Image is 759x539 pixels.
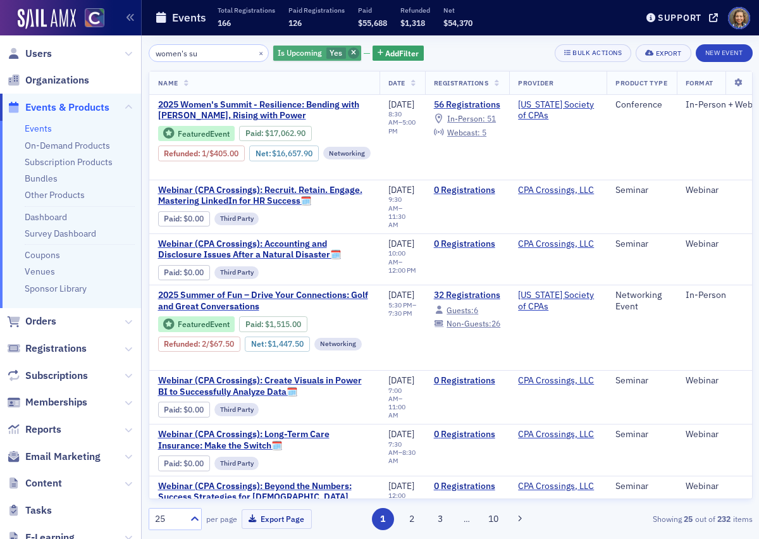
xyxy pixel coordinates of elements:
span: $17,062.90 [265,128,305,138]
a: On-Demand Products [25,140,110,151]
a: Webinar (CPA Crossings): Recruit. Retain. Engage. Mastering LinkedIn for HR Success🗓️ [158,185,371,207]
div: Networking [323,147,371,159]
a: CPA Crossings, LLC [518,481,594,492]
span: Non-Guests: [447,318,491,328]
span: CPA Crossings, LLC [518,375,598,387]
span: Date [388,78,405,87]
div: – [388,110,416,135]
span: $55,688 [358,18,387,28]
time: 8:30 AM [388,448,416,465]
a: In-Person: 51 [434,114,496,124]
span: $0.00 [183,268,204,277]
div: Seminar [615,429,667,440]
span: CPA Crossings, LLC [518,481,598,492]
span: Registrations [434,78,489,87]
span: Registrations [25,342,87,356]
span: Events & Products [25,101,109,115]
a: Webinar (CPA Crossings): Long-Term Care Insurance: Make the Switch🗓️ [158,429,371,451]
a: Paid [164,405,180,414]
span: Add Filter [385,47,419,59]
a: Paid [245,319,261,329]
span: CPA Crossings, LLC [518,239,598,250]
time: 5:00 PM [388,118,416,135]
span: Email Marketing [25,450,101,464]
img: SailAMX [85,8,104,28]
a: CPA Crossings, LLC [518,185,594,196]
a: Events & Products [7,101,109,115]
span: [DATE] [388,99,414,110]
a: View Homepage [76,8,104,30]
span: Yes [330,47,342,58]
a: Refunded [164,339,198,349]
div: Featured Event [158,316,235,332]
span: $1,318 [400,18,425,28]
a: Non-Guests:26 [434,319,501,327]
div: Third Party [214,266,259,279]
div: Yes [273,46,361,61]
span: Colorado Society of CPAs [518,290,598,312]
time: 12:00 PM [388,266,416,275]
span: : [164,339,202,349]
a: 0 Registrations [434,185,501,196]
span: [DATE] [388,238,414,249]
p: Net [443,6,472,15]
a: Tasks [7,504,52,517]
a: Dashboard [25,211,67,223]
a: 0 Registrations [434,429,501,440]
span: Orders [25,314,56,328]
a: [US_STATE] Society of CPAs [518,290,598,312]
div: Showing out of items [560,513,752,524]
span: [DATE] [388,480,414,492]
button: 1 [372,508,394,530]
span: Name [158,78,178,87]
div: – [388,249,416,274]
a: Subscriptions [7,369,88,383]
div: Networking Event [615,290,667,312]
span: $0.00 [183,459,204,468]
button: New Event [696,44,753,62]
div: Export [656,50,682,57]
span: $0.00 [183,214,204,223]
div: – [388,492,416,516]
div: Support [658,12,701,23]
p: Refunded [400,6,430,15]
div: 26 [447,320,500,327]
div: Featured Event [178,321,230,328]
span: Profile [728,7,750,29]
p: Paid [358,6,387,15]
a: Refunded [164,149,198,158]
span: Webinar (CPA Crossings): Create Visuals in Power BI to Successfully Analyze Data🗓️ [158,375,371,397]
a: Sponsor Library [25,283,87,294]
span: $67.50 [209,339,234,349]
button: Bulk Actions [555,44,631,62]
a: CPA Crossings, LLC [518,239,594,250]
span: $1,515.00 [265,319,301,329]
span: Format [686,78,713,87]
time: 7:30 AM [388,440,402,457]
span: Webinar (CPA Crossings): Beyond the Numbers: Success Strategies for Female CPAs🗓️ [158,481,371,514]
span: 126 [288,18,302,28]
time: 11:30 AM [388,212,405,229]
div: Refunded: 33 - $151500 [158,337,240,352]
div: Paid: 75 - $1706290 [239,126,311,141]
div: Paid: 0 - $0 [158,265,210,280]
span: Subscriptions [25,369,88,383]
a: Survey Dashboard [25,228,96,239]
button: 3 [429,508,452,530]
a: Venues [25,266,55,277]
button: AddFilter [373,46,424,61]
div: Third Party [214,213,259,225]
div: Paid: 0 - $0 [158,211,210,226]
span: : [245,128,265,138]
p: Paid Registrations [288,6,345,15]
div: Seminar [615,375,667,387]
a: 0 Registrations [434,375,501,387]
div: Refunded: 75 - $1706290 [158,146,245,161]
div: – [388,301,416,318]
a: Webinar (CPA Crossings): Accounting and Disclosure Issues After a Natural Disaster🗓️ [158,239,371,261]
span: CPA Crossings, LLC [518,429,598,440]
a: Coupons [25,249,60,261]
span: Guests: [447,305,474,315]
span: Product Type [615,78,667,87]
div: 25 [155,512,183,526]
